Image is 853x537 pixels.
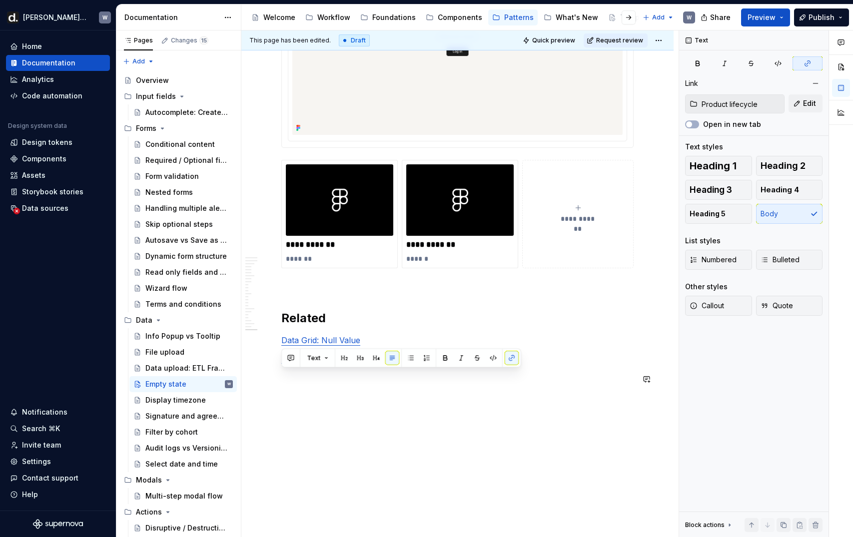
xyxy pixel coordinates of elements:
[145,459,218,469] div: Select date and time
[22,440,61,450] div: Invite team
[685,156,752,176] button: Heading 1
[756,296,823,316] button: Quote
[145,363,228,373] div: Data upload: ETL Framework
[120,54,157,68] button: Add
[652,13,665,21] span: Add
[145,267,228,277] div: Read only fields and controls
[761,255,800,265] span: Bulleted
[145,155,228,165] div: Required / Optional field
[756,250,823,270] button: Bulleted
[120,120,237,136] div: Forms
[129,408,237,424] a: Signature and agreement
[145,443,228,453] div: Audit logs vs Versioning
[22,407,67,417] div: Notifications
[685,250,752,270] button: Numbered
[6,38,110,54] a: Home
[22,170,45,180] div: Assets
[640,10,677,24] button: Add
[307,354,320,362] span: Text
[761,161,806,171] span: Heading 2
[6,71,110,87] a: Analytics
[129,216,237,232] a: Skip optional steps
[120,88,237,104] div: Input fields
[124,36,153,44] div: Pages
[406,164,514,236] img: 3c3dcaf4-7122-475b-9e09-ffbeb3ed3185.png
[145,411,228,421] div: Signature and agreement
[22,187,83,197] div: Storybook stories
[703,119,761,129] label: Open in new tab
[685,518,734,532] div: Block actions
[129,520,237,536] a: Disruptive / Destructive actions
[145,171,199,181] div: Form validation
[120,472,237,488] div: Modals
[6,470,110,486] button: Contact support
[761,185,799,195] span: Heading 4
[6,437,110,453] a: Invite team
[145,379,186,389] div: Empty state
[488,9,538,25] a: Patterns
[372,12,416,22] div: Foundations
[685,204,752,224] button: Heading 5
[129,168,237,184] a: Form validation
[129,424,237,440] a: Filter by cohort
[690,185,732,195] span: Heading 3
[748,12,776,22] span: Preview
[6,167,110,183] a: Assets
[540,9,602,25] a: What's New
[685,180,752,200] button: Heading 3
[690,161,737,171] span: Heading 1
[145,283,187,293] div: Wizard flow
[756,180,823,200] button: Heading 4
[136,315,152,325] div: Data
[22,473,78,483] div: Contact support
[6,487,110,503] button: Help
[22,58,75,68] div: Documentation
[136,75,169,85] div: Overview
[129,360,237,376] a: Data upload: ETL Framework
[22,457,51,467] div: Settings
[145,299,221,309] div: Terms and conditions
[286,164,393,236] img: 420b2029-5925-430f-9d1a-ed60d26a9832.png
[145,251,227,261] div: Dynamic form structure
[102,13,107,21] div: W
[145,187,193,197] div: Nested forms
[145,491,223,501] div: Multi-step modal flow
[129,136,237,152] a: Conditional content
[129,232,237,248] a: Autosave vs Save as draft
[120,312,237,328] div: Data
[129,184,237,200] a: Nested forms
[136,507,162,517] div: Actions
[129,376,237,392] a: Empty stateW
[281,335,360,345] a: Data Grid: Null Value
[685,282,728,292] div: Other styles
[120,504,237,520] div: Actions
[6,404,110,420] button: Notifications
[22,91,82,101] div: Code automation
[685,142,723,152] div: Text styles
[33,519,83,529] svg: Supernova Logo
[317,12,350,22] div: Workflow
[145,219,213,229] div: Skip optional steps
[129,344,237,360] a: File upload
[761,301,793,311] span: Quote
[145,139,215,149] div: Conditional content
[145,395,206,405] div: Display timezone
[504,12,534,22] div: Patterns
[23,12,87,22] div: [PERSON_NAME] UI
[124,12,219,22] div: Documentation
[247,9,299,25] a: Welcome
[129,280,237,296] a: Wizard flow
[596,36,643,44] span: Request review
[302,351,333,365] button: Text
[520,33,580,47] button: Quick preview
[339,34,370,46] div: Draft
[129,264,237,280] a: Read only fields and controls
[129,248,237,264] a: Dynamic form structure
[199,36,208,44] span: 15
[132,57,145,65] span: Add
[690,255,737,265] span: Numbered
[22,203,68,213] div: Data sources
[129,392,237,408] a: Display timezone
[710,12,731,22] span: Share
[6,55,110,71] a: Documentation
